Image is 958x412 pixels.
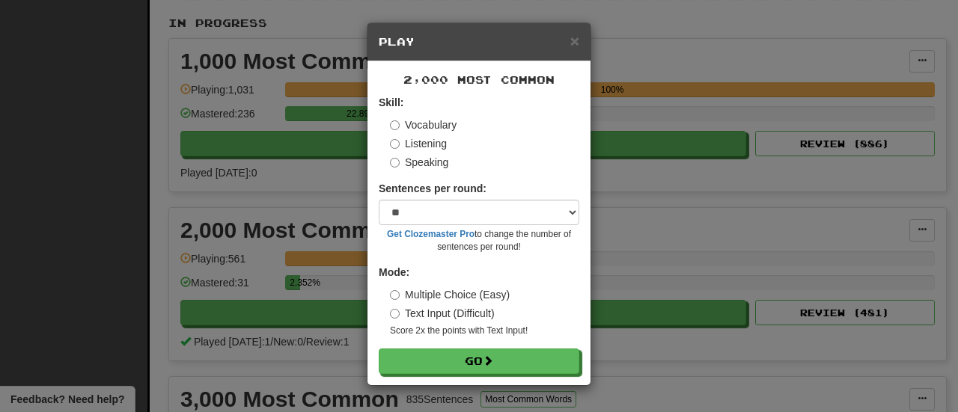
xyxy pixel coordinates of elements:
label: Multiple Choice (Easy) [390,287,510,302]
input: Speaking [390,158,400,167]
button: Close [570,33,579,49]
input: Listening [390,139,400,149]
small: to change the number of sentences per round! [379,228,579,253]
input: Multiple Choice (Easy) [390,290,400,300]
strong: Skill: [379,96,403,108]
label: Sentences per round: [379,181,486,196]
label: Vocabulary [390,117,457,132]
label: Text Input (Difficult) [390,306,495,321]
h5: Play [379,34,579,49]
input: Vocabulary [390,120,400,130]
small: Score 2x the points with Text Input ! [390,325,579,337]
a: Get Clozemaster Pro [387,229,475,239]
span: 2,000 Most Common [403,73,555,86]
button: Go [379,348,579,374]
label: Listening [390,136,447,151]
strong: Mode: [379,266,409,278]
span: × [570,32,579,49]
label: Speaking [390,155,448,170]
input: Text Input (Difficult) [390,309,400,319]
